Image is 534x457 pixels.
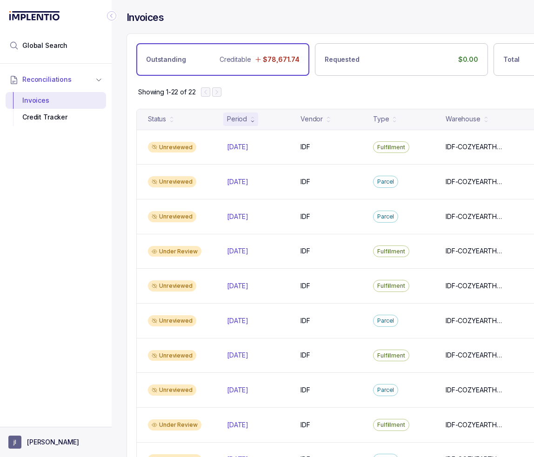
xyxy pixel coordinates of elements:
[220,55,251,64] p: Creditable
[227,246,248,256] p: [DATE]
[377,212,394,221] p: Parcel
[300,351,310,360] p: IDF
[138,87,195,97] p: Showing 1-22 of 22
[446,177,505,186] p: IDF-COZYEARTH-KY, IDF-COZYEARTH-LEX, IDF-COZYEARTH-OH, IDF-COZYEARTH-UT1
[148,246,201,257] div: Under Review
[300,212,310,221] p: IDF
[148,280,196,291] div: Unreviewed
[373,114,389,124] div: Type
[13,92,99,109] div: Invoices
[446,316,505,325] p: IDF-COZYEARTH-KY, IDF-COZYEARTH-LEX, IDF-COZYEARTH-UT1
[446,246,505,256] p: IDF-COZYEARTH-LEX, IDF-COZYEARTH-UT1
[263,55,300,64] p: $78,671.74
[377,385,394,395] p: Parcel
[227,351,248,360] p: [DATE]
[227,114,247,124] div: Period
[227,385,248,395] p: [DATE]
[300,316,310,325] p: IDF
[27,437,79,447] p: [PERSON_NAME]
[127,11,164,24] h4: Invoices
[377,143,405,152] p: Fulfillment
[148,176,196,187] div: Unreviewed
[148,350,196,361] div: Unreviewed
[6,90,106,128] div: Reconciliations
[148,114,166,124] div: Status
[300,281,310,291] p: IDF
[458,55,478,64] p: $0.00
[300,177,310,186] p: IDF
[377,351,405,360] p: Fulfillment
[8,436,103,449] button: User initials[PERSON_NAME]
[22,41,67,50] span: Global Search
[325,55,360,64] p: Requested
[227,142,248,152] p: [DATE]
[146,55,186,64] p: Outstanding
[377,281,405,291] p: Fulfillment
[138,87,195,97] div: Remaining page entries
[446,385,505,395] p: IDF-COZYEARTH-KY, IDF-COZYEARTH-LEX, IDF-COZYEARTH-UT1
[227,420,248,430] p: [DATE]
[8,436,21,449] span: User initials
[300,420,310,430] p: IDF
[106,10,117,21] div: Collapse Icon
[446,212,505,221] p: IDF-COZYEARTH-KY, IDF-COZYEARTH-LEX, IDF-COZYEARTH-UT1
[6,69,106,90] button: Reconciliations
[300,142,310,152] p: IDF
[227,212,248,221] p: [DATE]
[148,419,201,431] div: Under Review
[446,142,505,152] p: IDF-COZYEARTH-LEX, IDF-COZYEARTH-OH, IDF-COZYEARTH-UT1
[446,114,481,124] div: Warehouse
[148,315,196,326] div: Unreviewed
[13,109,99,126] div: Credit Tracker
[377,247,405,256] p: Fulfillment
[503,55,520,64] p: Total
[377,420,405,430] p: Fulfillment
[300,246,310,256] p: IDF
[446,420,505,430] p: IDF-COZYEARTH-LEX, IDF-COZYEARTH-UT1
[377,177,394,186] p: Parcel
[148,211,196,222] div: Unreviewed
[377,316,394,325] p: Parcel
[300,114,323,124] div: Vendor
[148,142,196,153] div: Unreviewed
[227,316,248,325] p: [DATE]
[227,177,248,186] p: [DATE]
[227,281,248,291] p: [DATE]
[22,75,72,84] span: Reconciliations
[446,351,505,360] p: IDF-COZYEARTH-LEX, IDF-COZYEARTH-UT1
[300,385,310,395] p: IDF
[148,384,196,396] div: Unreviewed
[446,281,505,291] p: IDF-COZYEARTH-LEX, IDF-COZYEARTH-UT1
